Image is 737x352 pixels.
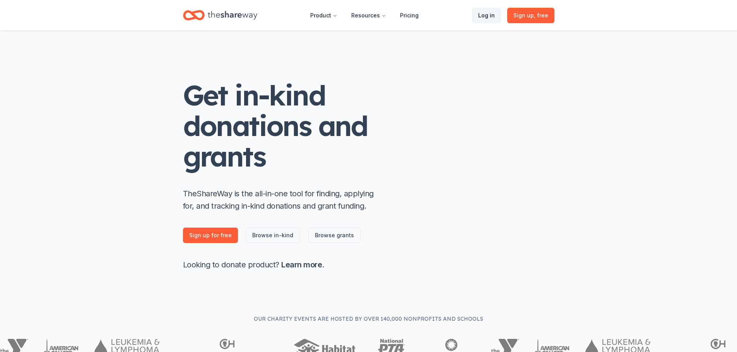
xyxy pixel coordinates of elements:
[392,133,547,233] img: Illustration for landing page
[308,228,361,243] a: Browse grants
[304,8,344,23] button: Product
[507,8,554,23] a: Sign up, free
[183,187,376,212] p: TheShareWay is the all-in-one tool for finding, applying for, and tracking in-kind donations and ...
[345,8,392,23] button: Resources
[183,228,238,243] a: Sign up for free
[183,80,376,172] h1: Get in-kind donations and grants
[513,11,548,20] span: Sign up
[394,8,425,23] a: Pricing
[534,12,548,19] span: , free
[246,228,300,243] a: Browse in-kind
[472,8,501,23] a: Log in
[304,6,425,24] nav: Main
[281,260,322,269] a: Learn more
[183,6,257,24] a: Home
[183,258,376,271] p: Looking to donate product? .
